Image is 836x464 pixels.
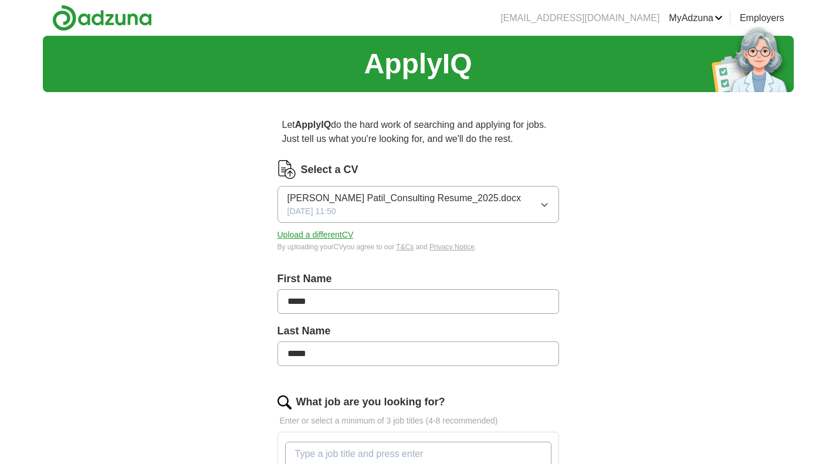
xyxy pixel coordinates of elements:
[287,205,336,218] span: [DATE] 11:50
[277,186,559,223] button: [PERSON_NAME] Patil_Consulting Resume_2025.docx[DATE] 11:50
[295,120,331,130] strong: ApplyIQ
[301,162,358,178] label: Select a CV
[364,43,472,85] h1: ApplyIQ
[277,271,559,287] label: First Name
[396,243,414,251] a: T&Cs
[277,113,559,151] p: Let do the hard work of searching and applying for jobs. Just tell us what you're looking for, an...
[669,11,723,25] a: MyAdzuna
[52,5,152,31] img: Adzuna logo
[500,11,659,25] li: [EMAIL_ADDRESS][DOMAIN_NAME]
[277,160,296,179] img: CV Icon
[296,394,445,410] label: What job are you looking for?
[287,191,521,205] span: [PERSON_NAME] Patil_Consulting Resume_2025.docx
[740,11,784,25] a: Employers
[429,243,475,251] a: Privacy Notice
[277,229,354,241] button: Upload a differentCV
[277,415,559,427] p: Enter or select a minimum of 3 job titles (4-8 recommended)
[277,323,559,339] label: Last Name
[277,395,292,409] img: search.png
[277,242,559,252] div: By uploading your CV you agree to our and .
